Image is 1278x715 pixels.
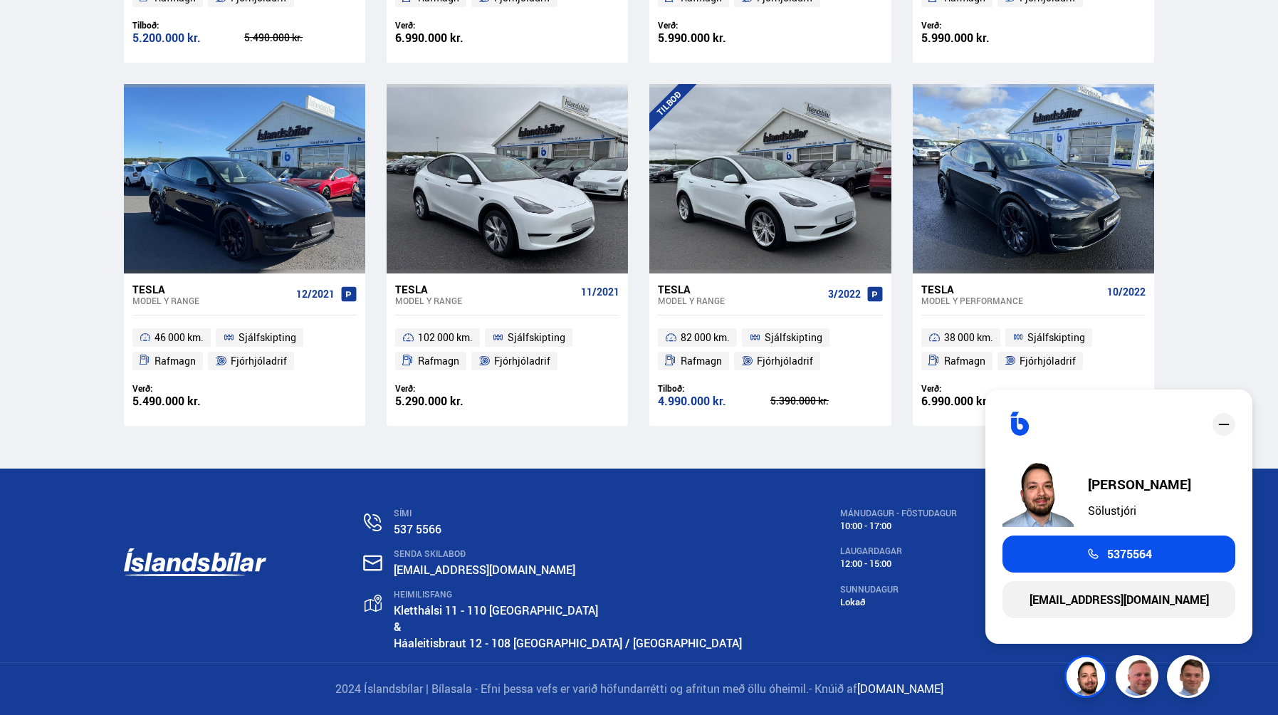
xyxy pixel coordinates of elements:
div: Tesla [921,283,1101,296]
div: Verð: [658,20,770,31]
div: 5.390.000 kr. [770,396,883,406]
div: 5.290.000 kr. [395,395,508,407]
span: 5375564 [1107,548,1152,560]
button: Opna LiveChat spjallviðmót [11,6,54,48]
div: Sölustjóri [1088,504,1191,517]
div: SÍMI [394,508,742,518]
a: Tesla Model Y RANGE 11/2021 102 000 km. Sjálfskipting Rafmagn Fjórhjóladrif Verð: 5.290.000 kr. [387,273,628,426]
span: 46 000 km. [154,329,204,346]
span: 11/2021 [581,286,619,298]
div: SENDA SKILABOÐ [394,549,742,559]
a: Tesla Model Y PERFORMANCE 10/2022 38 000 km. Sjálfskipting Rafmagn Fjórhjóladrif Verð: 6.990.000 kr. [913,273,1154,426]
a: 537 5566 [394,521,441,537]
img: FbJEzSuNWCJXmdc-.webp [1169,657,1212,700]
img: nhp88E3Fdnt1Opn2.png [1067,657,1109,700]
div: 5.990.000 kr. [658,32,770,44]
span: Rafmagn [154,353,196,370]
div: 5.200.000 kr. [132,32,245,44]
div: 4.990.000 kr. [658,395,770,407]
div: Lokað [840,597,957,607]
div: Model Y RANGE [395,296,575,306]
span: Rafmagn [944,353,985,370]
span: Sjálfskipting [239,329,296,346]
a: 5375564 [1002,536,1235,573]
span: 38 000 km. [944,329,993,346]
div: LAUGARDAGAR [840,546,957,556]
span: Sjálfskipting [765,329,822,346]
div: [PERSON_NAME] [1088,477,1191,491]
span: Rafmagn [681,353,722,370]
div: Model Y RANGE [658,296,822,306]
span: Fjórhjóladrif [757,353,813,370]
div: 6.990.000 kr. [921,395,1034,407]
span: Fjórhjóladrif [494,353,550,370]
span: Rafmagn [418,353,459,370]
a: [EMAIL_ADDRESS][DOMAIN_NAME] [1002,581,1235,618]
a: Háaleitisbraut 12 - 108 [GEOGRAPHIC_DATA] / [GEOGRAPHIC_DATA] [394,635,742,651]
img: gp4YpyYFnEr45R34.svg [365,595,382,612]
a: [DOMAIN_NAME] [857,681,943,696]
div: MÁNUDAGUR - FÖSTUDAGUR [840,508,957,518]
div: Tilboð: [658,383,770,394]
span: Sjálfskipting [1027,329,1085,346]
a: Kletthálsi 11 - 110 [GEOGRAPHIC_DATA] [394,602,598,618]
div: Tesla [658,283,822,296]
div: Verð: [921,383,1034,394]
div: 12:00 - 15:00 [840,558,957,569]
img: nHj8e-n-aHgjukTg.svg [363,555,382,571]
span: - Knúið af [809,681,857,696]
div: 10:00 - 17:00 [840,521,957,531]
div: 6.990.000 kr. [395,32,508,44]
a: [EMAIL_ADDRESS][DOMAIN_NAME] [394,562,575,578]
div: close [1212,413,1235,436]
img: siFngHWaQ9KaOqBr.png [1118,657,1161,700]
a: Tesla Model Y RANGE 3/2022 82 000 km. Sjálfskipting Rafmagn Fjórhjóladrif Tilboð: 4.990.000 kr. 5... [649,273,891,426]
div: SUNNUDAGUR [840,585,957,595]
div: Model Y PERFORMANCE [921,296,1101,306]
span: 10/2022 [1107,286,1146,298]
div: 5.490.000 kr. [244,33,357,43]
div: Tilboð: [132,20,245,31]
div: HEIMILISFANG [394,590,742,600]
a: Tesla Model Y RANGE 12/2021 46 000 km. Sjálfskipting Rafmagn Fjórhjóladrif Verð: 5.490.000 kr. [124,273,365,426]
span: 3/2022 [828,288,861,300]
img: nhp88E3Fdnt1Opn2.png [1002,456,1074,527]
p: 2024 Íslandsbílar | Bílasala - Efni þessa vefs er varið höfundarrétti og afritun með öllu óheimil. [124,681,1155,697]
span: Sjálfskipting [508,329,565,346]
div: Tesla [132,283,290,296]
div: Verð: [395,383,508,394]
div: Model Y RANGE [132,296,290,306]
span: Fjórhjóladrif [1020,353,1076,370]
div: 5.990.000 kr. [921,32,1034,44]
strong: & [394,619,402,635]
span: 12/2021 [296,288,335,300]
div: Verð: [132,383,245,394]
div: Verð: [395,20,508,31]
div: Verð: [921,20,1034,31]
div: 5.490.000 kr. [132,395,245,407]
img: n0V2lOsqF3l1V2iz.svg [364,513,382,531]
div: Tesla [395,283,575,296]
span: Fjórhjóladrif [231,353,287,370]
span: 82 000 km. [681,329,730,346]
span: 102 000 km. [418,329,473,346]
